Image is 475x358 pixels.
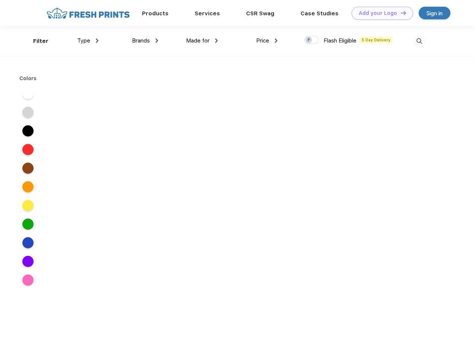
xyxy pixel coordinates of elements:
img: dropdown.png [96,38,98,43]
div: Colors [14,75,43,82]
div: Sign in [427,9,443,18]
span: Flash Eligible [324,37,356,44]
span: 5 Day Delivery [359,37,393,43]
a: Products [142,10,169,17]
img: dropdown.png [215,38,218,43]
span: Brands [132,37,150,44]
img: DT [401,11,406,15]
img: desktop_search.svg [413,35,425,47]
div: Filter [33,37,48,45]
div: Add your Logo [359,10,397,16]
a: Sign in [419,7,450,19]
img: dropdown.png [275,38,277,43]
img: dropdown.png [155,38,158,43]
span: Type [77,37,90,44]
span: Price [256,37,269,44]
img: fo%20logo%202.webp [44,7,132,20]
span: Made for [186,37,210,44]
